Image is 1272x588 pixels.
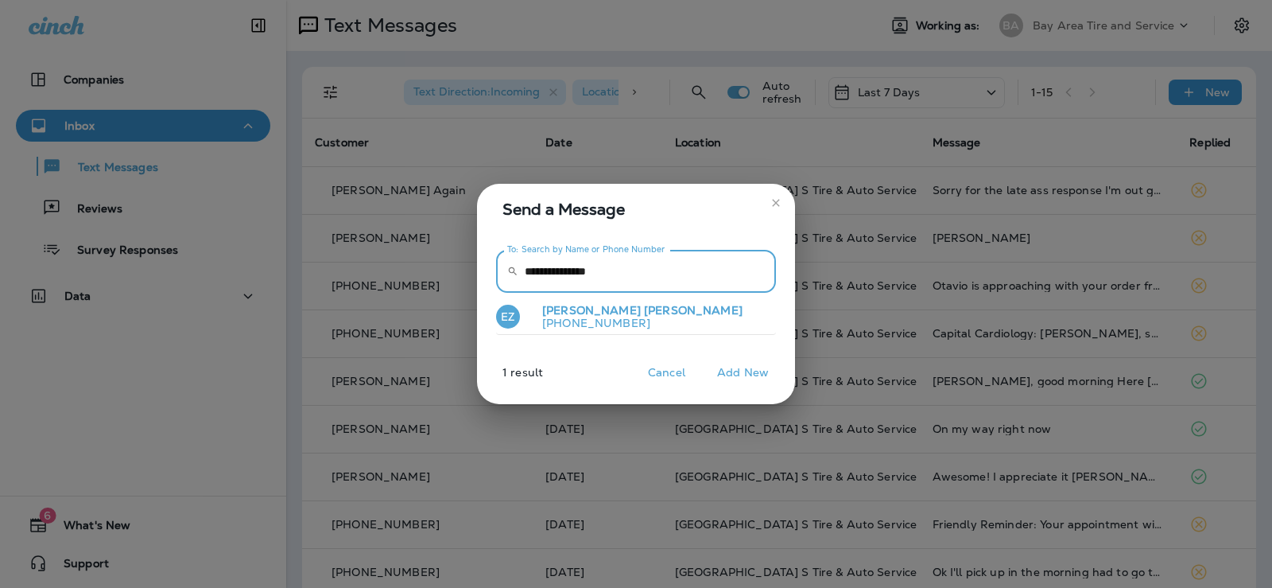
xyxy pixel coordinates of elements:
span: [PERSON_NAME] [644,303,743,317]
p: 1 result [471,366,543,391]
span: [PERSON_NAME] [542,303,641,317]
button: Add New [709,360,777,385]
label: To: Search by Name or Phone Number [507,243,665,255]
div: EZ [496,305,520,329]
button: Cancel [637,360,696,385]
span: Send a Message [502,197,776,222]
button: close [763,190,789,216]
p: [PHONE_NUMBER] [529,317,743,329]
button: EZ[PERSON_NAME] [PERSON_NAME][PHONE_NUMBER] [496,299,776,336]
